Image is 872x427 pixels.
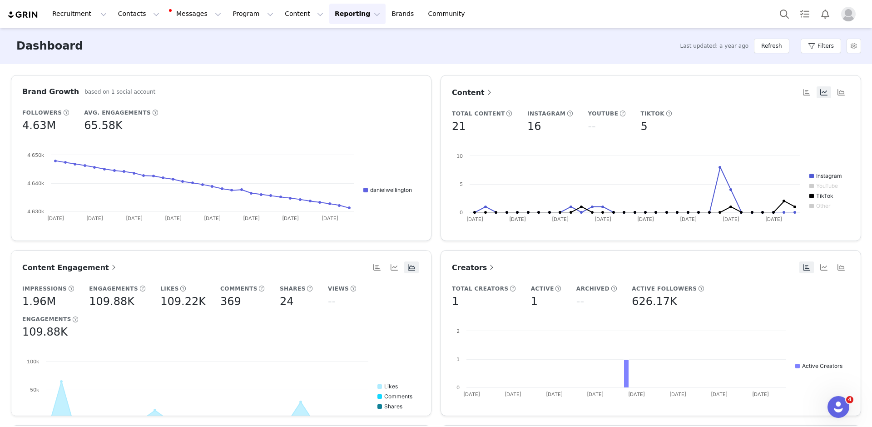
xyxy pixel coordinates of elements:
[328,293,336,310] h5: --
[22,324,68,340] h5: 109.88K
[282,215,299,221] text: [DATE]
[452,87,494,98] a: Content
[27,152,44,158] text: 4 650k
[220,285,258,293] h5: Comments
[452,262,496,273] a: Creators
[640,118,647,135] h5: 5
[576,285,609,293] h5: Archived
[827,396,849,418] iframe: Intercom live chat
[22,285,67,293] h5: Impressions
[815,4,835,24] button: Notifications
[279,4,329,24] button: Content
[220,293,241,310] h5: 369
[7,10,39,19] img: grin logo
[632,285,697,293] h5: Active Followers
[723,216,739,222] text: [DATE]
[816,192,833,199] text: TikTok
[460,181,463,187] text: 5
[280,293,294,310] h5: 24
[452,88,494,97] span: Content
[22,293,56,310] h5: 1.96M
[752,391,769,397] text: [DATE]
[801,39,841,53] button: Filters
[456,384,460,391] text: 0
[243,215,260,221] text: [DATE]
[509,216,526,222] text: [DATE]
[84,117,122,134] h5: 65.58K
[632,293,677,310] h5: 626.17K
[384,383,398,390] text: Likes
[588,110,618,118] h5: YouTube
[452,293,459,310] h5: 1
[587,391,604,397] text: [DATE]
[423,4,475,24] a: Community
[460,209,463,216] text: 0
[89,293,134,310] h5: 109.88K
[86,215,103,221] text: [DATE]
[816,172,842,179] text: Instagram
[588,118,595,135] h5: --
[89,285,138,293] h5: Engagements
[22,263,118,272] span: Content Engagement
[456,153,463,159] text: 10
[329,4,386,24] button: Reporting
[22,117,56,134] h5: 4.63M
[765,216,782,222] text: [DATE]
[204,215,221,221] text: [DATE]
[463,391,480,397] text: [DATE]
[27,208,44,215] text: 4 630k
[576,293,584,310] h5: --
[680,216,697,222] text: [DATE]
[22,109,62,117] h5: Followers
[113,4,165,24] button: Contacts
[802,362,842,369] text: Active Creators
[774,4,794,24] button: Search
[30,387,39,393] text: 50k
[816,202,831,209] text: Other
[36,415,39,421] text: 0
[711,391,728,397] text: [DATE]
[816,182,838,189] text: YouTube
[836,7,865,21] button: Profile
[160,285,179,293] h5: Likes
[640,110,664,118] h5: TikTok
[165,4,227,24] button: Messages
[531,293,538,310] h5: 1
[841,7,856,21] img: placeholder-profile.jpg
[16,38,83,54] h3: Dashboard
[795,4,815,24] a: Tasks
[680,42,749,50] span: Last updated: a year ago
[505,391,521,397] text: [DATE]
[22,86,79,97] h3: Brand Growth
[531,285,554,293] h5: Active
[527,110,566,118] h5: Instagram
[384,393,412,400] text: Comments
[328,285,349,293] h5: Views
[628,391,645,397] text: [DATE]
[552,216,569,222] text: [DATE]
[27,358,39,365] text: 100k
[160,293,206,310] h5: 109.22K
[846,396,853,403] span: 4
[754,39,789,53] button: Refresh
[527,118,541,135] h5: 16
[322,215,338,221] text: [DATE]
[637,216,654,222] text: [DATE]
[84,109,151,117] h5: Avg. Engagements
[452,118,466,135] h5: 21
[227,4,279,24] button: Program
[280,285,306,293] h5: Shares
[22,315,71,323] h5: Engagements
[84,88,155,96] h5: based on 1 social account
[466,216,483,222] text: [DATE]
[669,391,686,397] text: [DATE]
[456,328,460,334] text: 2
[452,285,509,293] h5: Total Creators
[452,263,496,272] span: Creators
[27,180,44,186] text: 4 640k
[456,356,460,362] text: 1
[165,215,182,221] text: [DATE]
[47,4,112,24] button: Recruitment
[126,215,143,221] text: [DATE]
